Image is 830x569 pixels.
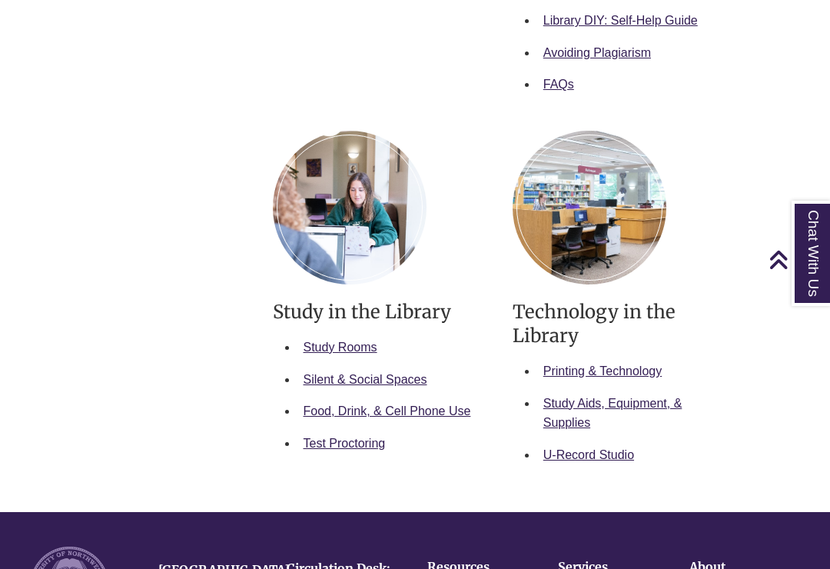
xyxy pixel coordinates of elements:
[543,78,574,91] a: FAQs
[304,341,377,354] a: Study Rooms
[543,46,651,59] a: Avoiding Plagiarism
[543,448,634,461] a: U-Record Studio
[273,300,490,324] h3: Study in the Library
[543,364,662,378] a: Printing & Technology
[304,373,427,386] a: Silent & Social Spaces
[543,397,682,430] a: Study Aids, Equipment, & Supplies
[304,404,471,418] a: Food, Drink, & Cell Phone Use
[513,300,729,348] h3: Technology in the Library
[304,437,386,450] a: Test Proctoring
[769,249,826,270] a: Back to Top
[543,14,698,27] a: Library DIY: Self-Help Guide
